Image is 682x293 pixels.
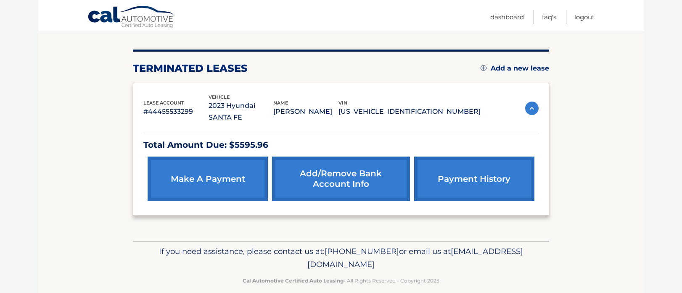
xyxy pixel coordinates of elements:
[87,5,176,30] a: Cal Automotive
[148,157,268,201] a: make a payment
[273,106,338,118] p: [PERSON_NAME]
[481,64,549,73] a: Add a new lease
[574,10,595,24] a: Logout
[133,62,248,75] h2: terminated leases
[525,102,539,115] img: accordion-active.svg
[481,65,486,71] img: add.svg
[272,157,410,201] a: Add/Remove bank account info
[138,245,544,272] p: If you need assistance, please contact us at: or email us at
[143,138,539,152] p: Total Amount Due: $5595.96
[414,157,534,201] a: payment history
[209,94,230,100] span: vehicle
[273,100,288,106] span: name
[325,246,399,256] span: [PHONE_NUMBER]
[490,10,524,24] a: Dashboard
[138,276,544,285] p: - All Rights Reserved - Copyright 2025
[143,100,184,106] span: lease account
[542,10,556,24] a: FAQ's
[243,277,344,284] strong: Cal Automotive Certified Auto Leasing
[338,100,347,106] span: vin
[209,100,274,123] p: 2023 Hyundai SANTA FE
[338,106,481,118] p: [US_VEHICLE_IDENTIFICATION_NUMBER]
[143,106,209,118] p: #44455533299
